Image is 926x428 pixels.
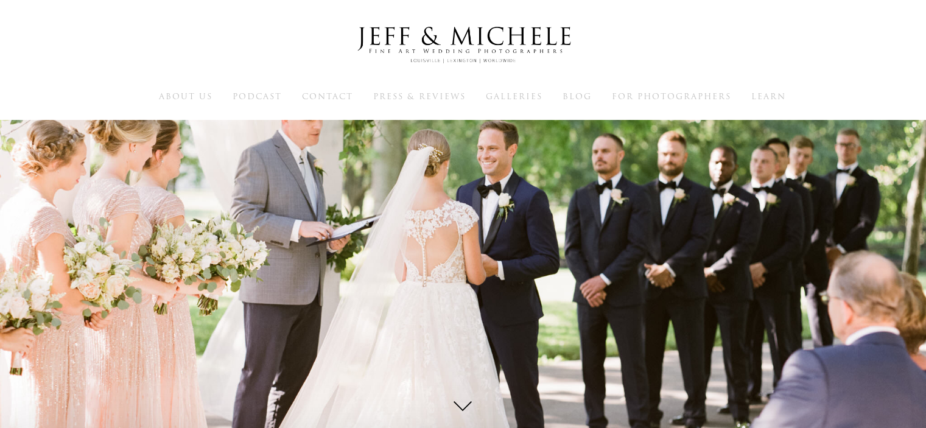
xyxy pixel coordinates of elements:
[486,91,542,102] a: Galleries
[751,91,786,102] a: Learn
[159,91,212,102] a: About Us
[233,91,282,102] a: Podcast
[612,91,731,102] a: For Photographers
[373,91,466,102] a: Press & Reviews
[302,91,353,102] a: Contact
[563,91,592,102] a: Blog
[342,15,585,75] img: Louisville Wedding Photographers - Jeff & Michele Wedding Photographers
